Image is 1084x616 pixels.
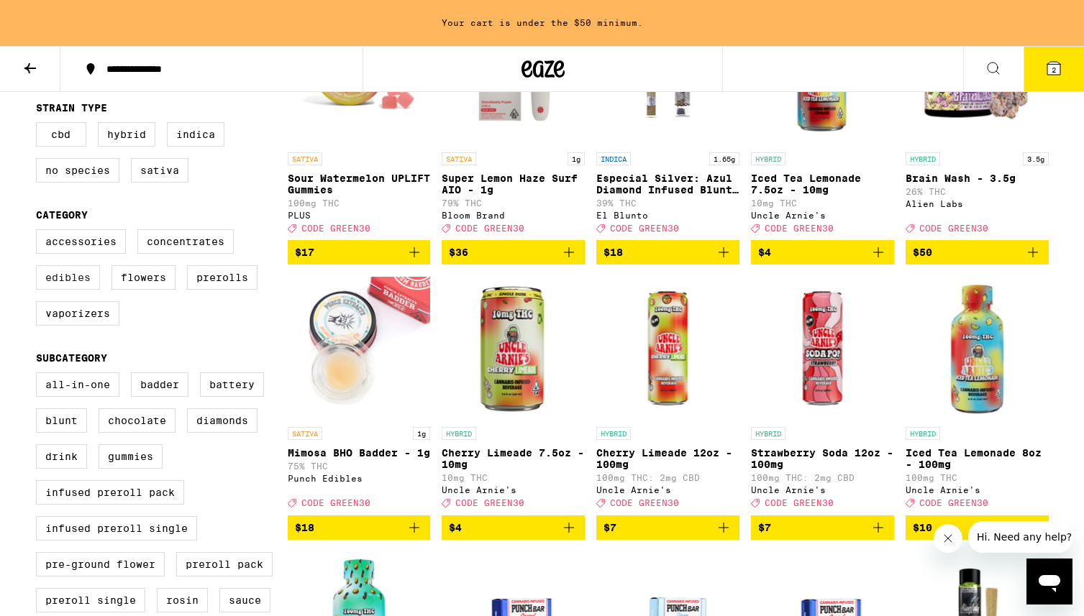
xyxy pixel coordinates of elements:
span: CODE GREEN30 [610,499,679,508]
span: CODE GREEN30 [919,499,988,508]
span: $18 [295,522,314,533]
p: 1g [568,152,585,165]
p: Brain Wash - 3.5g [906,173,1049,184]
button: Add to bag [906,515,1049,540]
p: 26% THC [906,187,1049,196]
iframe: Button to launch messaging window [1026,558,1072,604]
legend: Category [36,209,88,221]
p: SATIVA [288,152,322,165]
span: CODE GREEN30 [765,224,834,233]
p: Super Lemon Haze Surf AIO - 1g [442,173,585,196]
p: HYBRID [906,152,940,165]
p: Iced Tea Lemonade 8oz - 100mg [906,447,1049,470]
span: $50 [913,247,932,258]
button: Add to bag [906,240,1049,265]
button: Add to bag [751,515,894,540]
label: Flowers [111,265,176,290]
span: CODE GREEN30 [610,224,679,233]
span: CODE GREEN30 [919,224,988,233]
span: $10 [913,522,932,533]
legend: Strain Type [36,102,107,114]
p: HYBRID [906,427,940,440]
p: Especial Silver: Azul Diamond Infused Blunt - 1.65g [596,173,739,196]
p: 1.65g [709,152,739,165]
button: Add to bag [288,515,431,540]
p: HYBRID [596,427,631,440]
label: Preroll Single [36,588,145,612]
label: Indica [167,122,224,147]
label: Badder [131,372,188,397]
div: Uncle Arnie's [596,485,739,495]
div: Uncle Arnie's [906,485,1049,495]
img: Punch Edibles - Mimosa BHO Badder - 1g [288,276,431,420]
p: 10mg THC [442,473,585,482]
span: CODE GREEN30 [301,224,370,233]
label: Concentrates [137,229,234,254]
a: Open page for Especial Silver: Azul Diamond Infused Blunt - 1.65g from El Blunto [596,1,739,240]
p: SATIVA [442,152,476,165]
a: Open page for Brain Wash - 3.5g from Alien Labs [906,1,1049,240]
span: $36 [449,247,468,258]
a: Open page for Cherry Limeade 12oz - 100mg from Uncle Arnie's [596,276,739,515]
label: Edibles [36,265,100,290]
span: CODE GREEN30 [301,499,370,508]
a: Open page for Iced Tea Lemonade 8oz - 100mg from Uncle Arnie's [906,276,1049,515]
iframe: Message from company [968,521,1072,553]
a: Open page for Strawberry Soda 12oz - 100mg from Uncle Arnie's [751,276,894,515]
p: 100mg THC [288,198,431,208]
label: CBD [36,122,86,147]
p: Cherry Limeade 12oz - 100mg [596,447,739,470]
label: Battery [200,372,264,397]
button: Add to bag [596,515,739,540]
span: $17 [295,247,314,258]
div: PLUS [288,211,431,220]
img: Uncle Arnie's - Iced Tea Lemonade 8oz - 100mg [906,276,1049,420]
a: Open page for Iced Tea Lemonade 7.5oz - 10mg from Uncle Arnie's [751,1,894,240]
div: Bloom Brand [442,211,585,220]
span: $18 [604,247,623,258]
p: Mimosa BHO Badder - 1g [288,447,431,459]
button: Add to bag [751,240,894,265]
div: Uncle Arnie's [751,211,894,220]
div: El Blunto [596,211,739,220]
span: $7 [604,522,616,533]
label: Chocolate [99,408,176,433]
span: $4 [758,247,771,258]
label: No Species [36,158,119,183]
label: Drink [36,444,87,469]
a: Open page for Cherry Limeade 7.5oz - 10mg from Uncle Arnie's [442,276,585,515]
button: Add to bag [442,515,585,540]
p: HYBRID [751,427,785,440]
img: Uncle Arnie's - Cherry Limeade 12oz - 100mg [596,276,739,420]
div: Alien Labs [906,199,1049,208]
label: Preroll Pack [176,552,273,576]
div: Uncle Arnie's [442,485,585,495]
div: Uncle Arnie's [751,485,894,495]
label: Sativa [131,158,188,183]
p: INDICA [596,152,631,165]
label: Blunt [36,408,87,433]
p: HYBRID [442,427,476,440]
span: $7 [758,522,771,533]
p: 3.5g [1023,152,1049,165]
p: 10mg THC [751,198,894,208]
label: Gummies [99,444,163,469]
label: Hybrid [98,122,155,147]
p: 75% THC [288,461,431,471]
p: Iced Tea Lemonade 7.5oz - 10mg [751,173,894,196]
button: Add to bag [288,240,431,265]
p: Strawberry Soda 12oz - 100mg [751,447,894,470]
label: Accessories [36,229,126,254]
p: 100mg THC: 2mg CBD [596,473,739,482]
a: Open page for Super Lemon Haze Surf AIO - 1g from Bloom Brand [442,1,585,240]
img: Uncle Arnie's - Cherry Limeade 7.5oz - 10mg [442,276,585,420]
label: Vaporizers [36,301,119,326]
p: Sour Watermelon UPLIFT Gummies [288,173,431,196]
p: SATIVA [288,427,322,440]
label: Infused Preroll Pack [36,480,184,505]
p: HYBRID [751,152,785,165]
label: Infused Preroll Single [36,516,197,541]
label: All-In-One [36,372,119,397]
p: 39% THC [596,198,739,208]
